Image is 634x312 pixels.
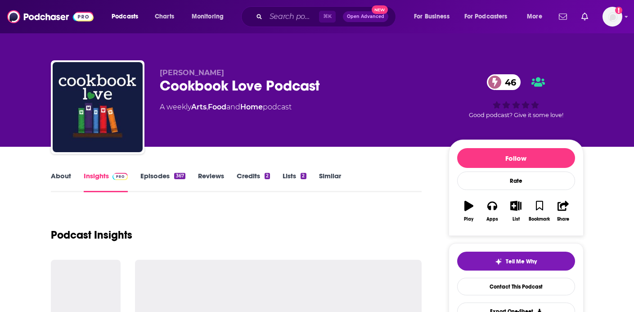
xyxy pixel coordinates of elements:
span: Tell Me Why [506,258,537,265]
img: Podchaser Pro [112,173,128,180]
button: open menu [521,9,553,24]
a: 46 [487,74,521,90]
div: Share [557,217,569,222]
svg: Add a profile image [615,7,622,14]
div: Rate [457,172,575,190]
div: 367 [174,173,185,179]
button: Open AdvancedNew [343,11,388,22]
button: Share [551,195,575,227]
div: Play [464,217,473,222]
span: , [207,103,208,111]
span: New [372,5,388,14]
button: List [504,195,527,227]
span: 46 [496,74,521,90]
div: Bookmark [529,217,550,222]
img: User Profile [603,7,622,27]
a: About [51,172,71,192]
a: Contact This Podcast [457,278,575,295]
a: Charts [149,9,180,24]
div: 46Good podcast? Give it some love! [449,68,584,124]
button: open menu [105,9,150,24]
a: Lists2 [283,172,306,192]
input: Search podcasts, credits, & more... [266,9,319,24]
span: Podcasts [112,10,138,23]
img: Podchaser - Follow, Share and Rate Podcasts [7,8,94,25]
span: Logged in as pstanton [603,7,622,27]
span: ⌘ K [319,11,336,23]
button: Bookmark [528,195,551,227]
span: and [226,103,240,111]
button: open menu [408,9,461,24]
span: Good podcast? Give it some love! [469,112,563,118]
div: 2 [265,173,270,179]
span: More [527,10,542,23]
span: Charts [155,10,174,23]
span: Open Advanced [347,14,384,19]
span: For Podcasters [464,10,508,23]
a: Arts [191,103,207,111]
button: Play [457,195,481,227]
img: tell me why sparkle [495,258,502,265]
button: Apps [481,195,504,227]
button: Follow [457,148,575,168]
div: 2 [301,173,306,179]
button: open menu [185,9,235,24]
a: Similar [319,172,341,192]
a: Food [208,103,226,111]
div: List [513,217,520,222]
span: [PERSON_NAME] [160,68,224,77]
a: InsightsPodchaser Pro [84,172,128,192]
a: Credits2 [237,172,270,192]
a: Show notifications dropdown [578,9,592,24]
button: open menu [459,9,521,24]
a: Reviews [198,172,224,192]
div: Apps [486,217,498,222]
h1: Podcast Insights [51,228,132,242]
button: tell me why sparkleTell Me Why [457,252,575,271]
a: Show notifications dropdown [555,9,571,24]
img: Cookbook Love Podcast [53,62,143,152]
a: Episodes367 [140,172,185,192]
span: Monitoring [192,10,224,23]
span: For Business [414,10,450,23]
a: Home [240,103,263,111]
button: Show profile menu [603,7,622,27]
div: Search podcasts, credits, & more... [250,6,405,27]
div: A weekly podcast [160,102,292,113]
